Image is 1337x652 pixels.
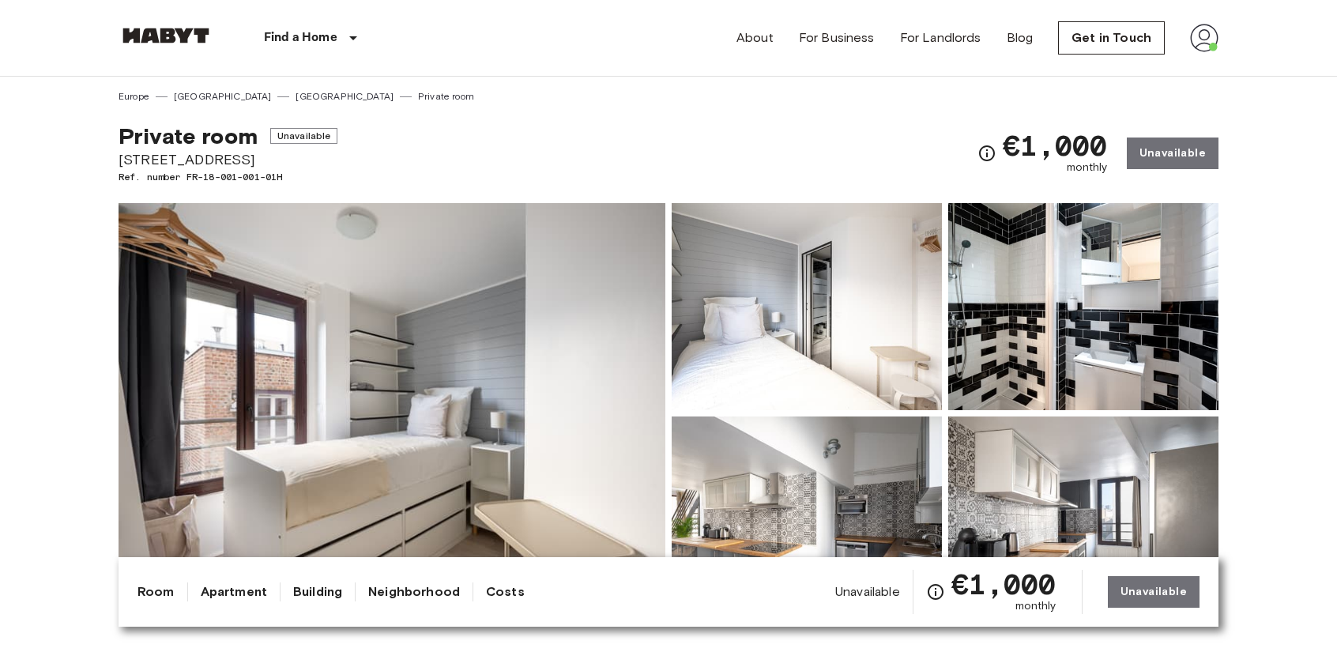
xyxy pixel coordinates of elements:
[486,582,525,601] a: Costs
[368,582,460,601] a: Neighborhood
[174,89,272,104] a: [GEOGRAPHIC_DATA]
[119,149,337,170] span: [STREET_ADDRESS]
[1067,160,1108,175] span: monthly
[296,89,394,104] a: [GEOGRAPHIC_DATA]
[672,416,942,624] img: Picture of unit FR-18-001-001-01H
[926,582,945,601] svg: Check cost overview for full price breakdown. Please note that discounts apply to new joiners onl...
[1058,21,1165,55] a: Get in Touch
[264,28,337,47] p: Find a Home
[1003,131,1108,160] span: €1,000
[672,203,942,410] img: Picture of unit FR-18-001-001-01H
[1015,598,1056,614] span: monthly
[900,28,981,47] a: For Landlords
[736,28,774,47] a: About
[119,170,337,184] span: Ref. number FR-18-001-001-01H
[948,203,1218,410] img: Picture of unit FR-18-001-001-01H
[1190,24,1218,52] img: avatar
[270,128,338,144] span: Unavailable
[137,582,175,601] a: Room
[119,28,213,43] img: Habyt
[119,122,258,149] span: Private room
[951,570,1056,598] span: €1,000
[119,203,665,624] img: Marketing picture of unit FR-18-001-001-01H
[835,583,900,601] span: Unavailable
[293,582,342,601] a: Building
[418,89,474,104] a: Private room
[948,416,1218,624] img: Picture of unit FR-18-001-001-01H
[977,144,996,163] svg: Check cost overview for full price breakdown. Please note that discounts apply to new joiners onl...
[1007,28,1034,47] a: Blog
[119,89,149,104] a: Europe
[799,28,875,47] a: For Business
[201,582,267,601] a: Apartment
